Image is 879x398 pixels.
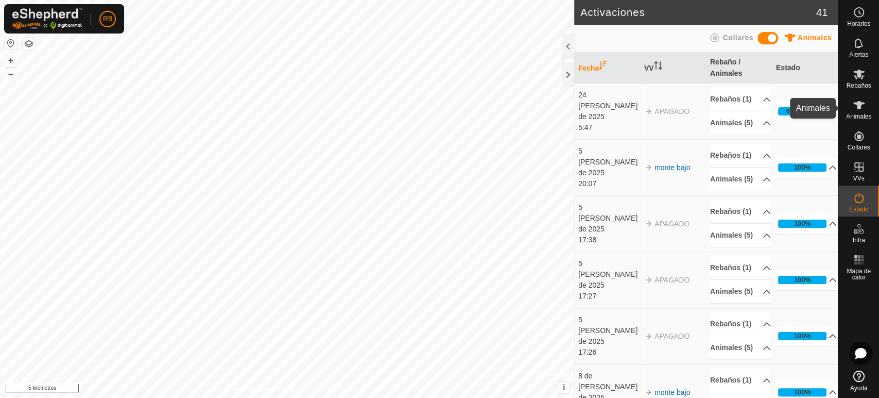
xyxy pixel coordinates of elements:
font: Animales (5) [710,119,753,127]
font: 5 [PERSON_NAME] de 2025 [578,316,637,345]
p-accordion-header: Rebaños (1) [710,88,771,111]
p-accordion-header: Rebaños (1) [710,312,771,336]
font: Contáctanos [305,386,340,393]
p-accordion-header: Rebaños (1) [710,369,771,392]
font: 100% [794,276,811,284]
img: flecha [644,276,652,284]
p-accordion-header: Animales (5) [710,280,771,303]
font: Rebaños (1) [710,95,751,103]
font: Alertas [849,51,868,58]
img: flecha [644,332,652,340]
button: + [5,54,17,67]
font: Fecha [578,64,599,72]
a: monte bajo [654,388,690,396]
font: Rebaños (1) [710,263,751,272]
a: monte bajo [654,163,690,172]
font: Animales (5) [710,343,753,352]
font: 5 [PERSON_NAME] de 2025 [578,203,637,233]
div: 100% [778,276,826,284]
font: VVs [853,175,864,182]
font: 100% [794,220,811,227]
font: Infra [852,237,865,244]
img: flecha [644,220,652,228]
a: Ayuda [838,367,879,395]
font: Ayuda [850,385,868,392]
font: 60% [786,107,799,115]
font: R8 [103,14,112,23]
font: 24 [PERSON_NAME] de 2025 [578,91,637,121]
font: VV [644,64,654,72]
font: Política de Privacidad [234,386,293,393]
font: Horarios [847,20,870,27]
font: Collares [847,144,870,151]
div: 100% [778,388,826,396]
p-accordion-header: 100% [776,326,837,346]
font: Estado [849,206,868,213]
a: Contáctanos [305,385,340,394]
p-sorticon: Activar para ordenar [654,63,662,71]
p-accordion-header: Rebaños (1) [710,256,771,279]
font: Rebaños (1) [710,376,751,384]
p-accordion-header: Rebaños (1) [710,200,771,223]
font: + [8,55,14,65]
button: Capas del Mapa [23,38,35,50]
p-accordion-header: 100% [776,213,837,234]
font: Rebaño / Animales [710,58,742,77]
font: 41 [816,7,828,18]
font: i [563,383,565,392]
font: 100% [794,332,811,340]
font: Mapa de calor [847,268,871,281]
font: 17:27 [578,292,596,300]
div: 60% [778,107,826,115]
font: 17:26 [578,348,596,356]
p-accordion-header: Animales (5) [710,168,771,191]
img: Logotipo de Gallagher [12,8,82,29]
p-accordion-header: Animales (5) [710,224,771,247]
font: Animales (5) [710,175,753,183]
font: – [8,68,13,79]
font: Rebaños (1) [710,151,751,159]
div: 100% [778,163,826,172]
font: Rebaños (1) [710,207,751,215]
font: 5 [PERSON_NAME] de 2025 [578,259,637,289]
font: Animales [798,34,832,42]
font: Activaciones [580,7,645,18]
img: flecha [644,107,652,115]
font: Animales [846,113,871,120]
a: Política de Privacidad [234,385,293,394]
font: 5 [PERSON_NAME] de 2025 [578,147,637,177]
button: – [5,68,17,80]
p-accordion-header: 100% [776,157,837,178]
font: 20:07 [578,179,596,188]
font: 5:47 [578,123,592,131]
div: 100% [778,220,826,228]
p-accordion-header: Rebaños (1) [710,144,771,167]
font: APAGADO [654,276,690,284]
p-accordion-header: Animales (5) [710,336,771,359]
font: Animales (5) [710,287,753,295]
font: 100% [794,163,811,171]
font: APAGADO [654,220,690,228]
p-accordion-header: 60% [776,101,837,122]
font: 100% [794,388,811,396]
font: Collares [722,34,753,42]
font: APAGADO [654,107,690,115]
img: flecha [644,388,652,396]
img: flecha [644,163,652,172]
p-sorticon: Activar para ordenar [599,63,607,71]
font: Estado [776,63,800,72]
p-accordion-header: Animales (5) [710,111,771,135]
button: i [558,382,570,393]
font: Rebaños (1) [710,320,751,328]
div: 100% [778,332,826,340]
font: APAGADO [654,332,690,340]
p-accordion-header: 100% [776,270,837,290]
button: Restablecer mapa [5,37,17,49]
font: 17:38 [578,236,596,244]
font: Animales (5) [710,231,753,239]
font: Rebaños [846,82,871,89]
